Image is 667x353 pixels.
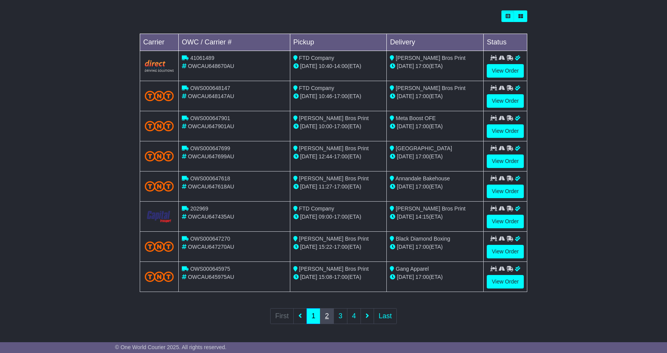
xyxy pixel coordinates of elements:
[293,183,384,191] div: - (ETA)
[487,94,524,108] a: View Order
[319,214,332,220] span: 09:00
[484,34,527,51] td: Status
[299,115,369,121] span: [PERSON_NAME] Bros Print
[415,123,429,129] span: 17:00
[300,274,317,280] span: [DATE]
[397,123,414,129] span: [DATE]
[190,145,230,151] span: OWS000647699
[487,185,524,198] a: View Order
[397,63,414,69] span: [DATE]
[347,308,361,324] a: 4
[333,308,347,324] a: 3
[179,34,290,51] td: OWC / Carrier #
[319,153,332,160] span: 12:44
[334,63,347,69] span: 14:00
[188,123,234,129] span: OWCAU647901AU
[190,205,208,212] span: 202969
[319,63,332,69] span: 10:40
[320,308,334,324] a: 2
[115,344,227,350] span: © One World Courier 2025. All rights reserved.
[415,153,429,160] span: 17:00
[145,241,174,252] img: TNT_Domestic.png
[415,93,429,99] span: 17:00
[188,214,234,220] span: OWCAU647435AU
[390,92,480,100] div: (ETA)
[397,93,414,99] span: [DATE]
[487,215,524,228] a: View Order
[319,93,332,99] span: 10:46
[415,214,429,220] span: 14:15
[390,213,480,221] div: (ETA)
[397,274,414,280] span: [DATE]
[319,274,332,280] span: 15:08
[300,123,317,129] span: [DATE]
[487,245,524,258] a: View Order
[396,266,429,272] span: Gang Apparel
[188,63,234,69] span: OWCAU648670AU
[145,91,174,101] img: TNT_Domestic.png
[188,244,234,250] span: OWCAU647270AU
[390,243,480,251] div: (ETA)
[334,123,347,129] span: 17:00
[300,214,317,220] span: [DATE]
[487,275,524,289] a: View Order
[487,124,524,138] a: View Order
[290,34,387,51] td: Pickup
[299,175,369,182] span: [PERSON_NAME] Bros Print
[396,55,466,61] span: [PERSON_NAME] Bros Print
[300,183,317,190] span: [DATE]
[145,121,174,131] img: TNT_Domestic.png
[319,244,332,250] span: 15:22
[293,122,384,131] div: - (ETA)
[293,62,384,70] div: - (ETA)
[190,236,230,242] span: OWS000647270
[415,274,429,280] span: 17:00
[299,145,369,151] span: [PERSON_NAME] Bros Print
[397,183,414,190] span: [DATE]
[415,63,429,69] span: 17:00
[140,34,179,51] td: Carrier
[190,175,230,182] span: OWS000647618
[390,122,480,131] div: (ETA)
[319,123,332,129] span: 10:00
[390,183,480,191] div: (ETA)
[145,181,174,192] img: TNT_Domestic.png
[334,244,347,250] span: 17:00
[334,214,347,220] span: 17:00
[145,60,174,71] img: Direct.png
[299,85,334,91] span: FTD Company
[190,115,230,121] span: OWS000647901
[299,266,369,272] span: [PERSON_NAME] Bros Print
[487,154,524,168] a: View Order
[396,175,450,182] span: Annandale Bakehouse
[374,308,397,324] a: Last
[293,243,384,251] div: - (ETA)
[299,205,334,212] span: FTD Company
[145,272,174,282] img: TNT_Domestic.png
[487,64,524,78] a: View Order
[397,214,414,220] span: [DATE]
[299,236,369,242] span: [PERSON_NAME] Bros Print
[188,274,234,280] span: OWCAU645975AU
[390,153,480,161] div: (ETA)
[396,205,466,212] span: [PERSON_NAME] Bros Print
[300,153,317,160] span: [DATE]
[334,153,347,160] span: 17:00
[293,92,384,100] div: - (ETA)
[396,85,466,91] span: [PERSON_NAME] Bros Print
[299,55,334,61] span: FTD Company
[397,153,414,160] span: [DATE]
[293,213,384,221] div: - (ETA)
[300,244,317,250] span: [DATE]
[300,93,317,99] span: [DATE]
[190,55,214,61] span: 41061489
[188,93,234,99] span: OWCAU648147AU
[188,183,234,190] span: OWCAU647618AU
[319,183,332,190] span: 11:27
[397,244,414,250] span: [DATE]
[190,85,230,91] span: OWS000648147
[415,183,429,190] span: 17:00
[334,274,347,280] span: 17:00
[387,34,484,51] td: Delivery
[145,209,174,224] img: CapitalTransport.png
